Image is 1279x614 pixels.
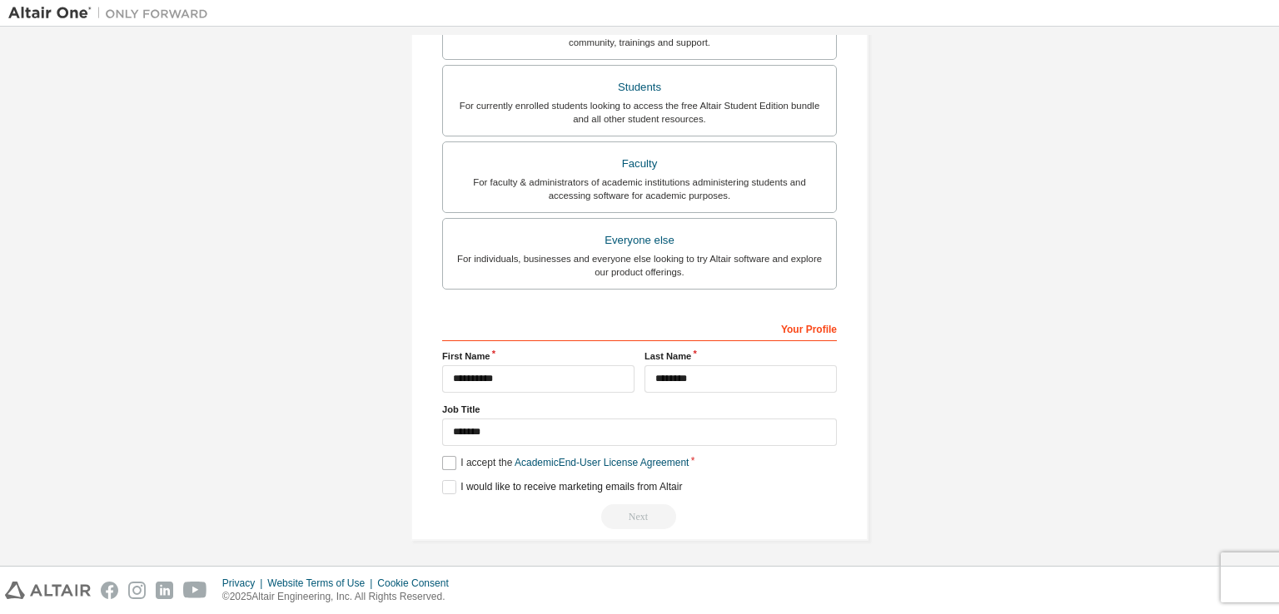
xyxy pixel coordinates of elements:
div: Your Profile [442,314,837,341]
img: Altair One [8,5,216,22]
div: Faculty [453,152,826,176]
a: Academic End-User License Agreement [515,457,689,468]
div: Everyone else [453,229,826,252]
img: youtube.svg [183,582,207,599]
div: For currently enrolled students looking to access the free Altair Student Edition bundle and all ... [453,99,826,126]
div: For faculty & administrators of academic institutions administering students and accessing softwa... [453,176,826,202]
div: For existing customers looking to access software downloads, HPC resources, community, trainings ... [453,22,826,49]
label: Job Title [442,403,837,416]
div: Students [453,76,826,99]
div: Website Terms of Use [267,577,377,590]
img: facebook.svg [101,582,118,599]
div: Read and acccept EULA to continue [442,504,837,529]
img: linkedin.svg [156,582,173,599]
img: altair_logo.svg [5,582,91,599]
p: © 2025 Altair Engineering, Inc. All Rights Reserved. [222,590,459,604]
label: First Name [442,349,635,363]
label: I accept the [442,456,689,470]
img: instagram.svg [128,582,146,599]
label: Last Name [644,349,837,363]
label: I would like to receive marketing emails from Altair [442,480,682,494]
div: Cookie Consent [377,577,458,590]
div: Privacy [222,577,267,590]
div: For individuals, businesses and everyone else looking to try Altair software and explore our prod... [453,252,826,279]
